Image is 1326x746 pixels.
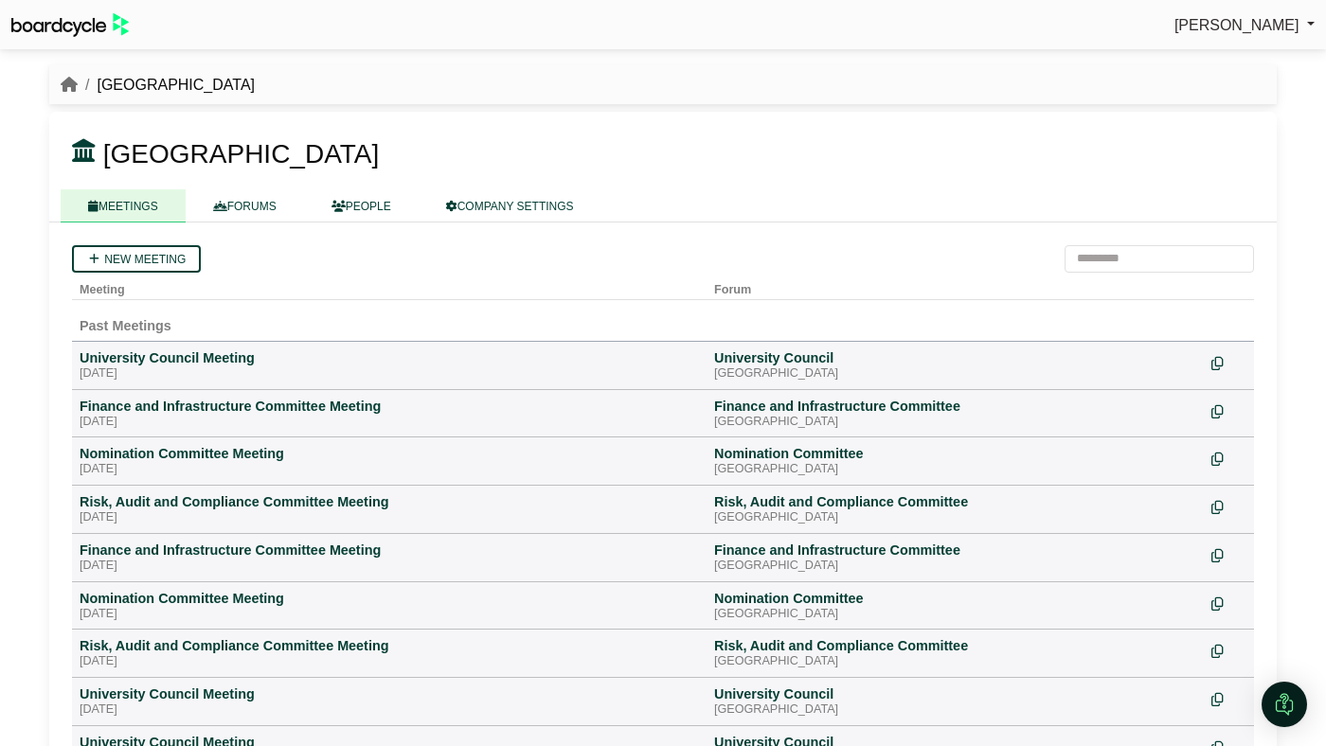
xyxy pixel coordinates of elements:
[1211,349,1246,375] div: Make a copy
[714,415,1196,430] div: [GEOGRAPHIC_DATA]
[11,13,129,37] img: BoardcycleBlackGreen-aaafeed430059cb809a45853b8cf6d952af9d84e6e89e1f1685b34bfd5cb7d64.svg
[80,493,699,525] a: Risk, Audit and Compliance Committee Meeting [DATE]
[714,510,1196,525] div: [GEOGRAPHIC_DATA]
[61,189,186,222] a: MEETINGS
[714,398,1196,415] div: Finance and Infrastructure Committee
[1262,682,1307,727] div: Open Intercom Messenger
[80,637,699,654] div: Risk, Audit and Compliance Committee Meeting
[714,445,1196,462] div: Nomination Committee
[714,542,1196,559] div: Finance and Infrastructure Committee
[80,398,699,415] div: Finance and Infrastructure Committee Meeting
[80,445,699,462] div: Nomination Committee Meeting
[80,349,699,366] div: University Council Meeting
[80,493,699,510] div: Risk, Audit and Compliance Committee Meeting
[1211,542,1246,567] div: Make a copy
[80,542,699,574] a: Finance and Infrastructure Committee Meeting [DATE]
[80,542,699,559] div: Finance and Infrastructure Committee Meeting
[714,542,1196,574] a: Finance and Infrastructure Committee [GEOGRAPHIC_DATA]
[80,590,699,622] a: Nomination Committee Meeting [DATE]
[714,349,1196,382] a: University Council [GEOGRAPHIC_DATA]
[72,245,201,273] a: New meeting
[80,607,699,622] div: [DATE]
[1211,398,1246,423] div: Make a copy
[80,349,699,382] a: University Council Meeting [DATE]
[714,685,1196,702] div: University Council
[80,685,699,718] a: University Council Meeting [DATE]
[714,398,1196,430] a: Finance and Infrastructure Committee [GEOGRAPHIC_DATA]
[78,73,255,98] li: [GEOGRAPHIC_DATA]
[419,189,601,222] a: COMPANY SETTINGS
[80,637,699,669] a: Risk, Audit and Compliance Committee Meeting [DATE]
[707,273,1204,300] th: Forum
[714,637,1196,669] a: Risk, Audit and Compliance Committee [GEOGRAPHIC_DATA]
[714,366,1196,382] div: [GEOGRAPHIC_DATA]
[72,273,707,300] th: Meeting
[714,654,1196,669] div: [GEOGRAPHIC_DATA]
[714,493,1196,525] a: Risk, Audit and Compliance Committee [GEOGRAPHIC_DATA]
[80,462,699,477] div: [DATE]
[80,366,699,382] div: [DATE]
[714,685,1196,718] a: University Council [GEOGRAPHIC_DATA]
[80,559,699,574] div: [DATE]
[714,445,1196,477] a: Nomination Committee [GEOGRAPHIC_DATA]
[80,415,699,430] div: [DATE]
[80,590,699,607] div: Nomination Committee Meeting
[1211,685,1246,711] div: Make a copy
[714,637,1196,654] div: Risk, Audit and Compliance Committee
[186,189,304,222] a: FORUMS
[714,559,1196,574] div: [GEOGRAPHIC_DATA]
[80,398,699,430] a: Finance and Infrastructure Committee Meeting [DATE]
[1211,637,1246,663] div: Make a copy
[80,685,699,702] div: University Council Meeting
[1174,17,1299,33] span: [PERSON_NAME]
[714,590,1196,622] a: Nomination Committee [GEOGRAPHIC_DATA]
[61,73,255,98] nav: breadcrumb
[1174,13,1315,38] a: [PERSON_NAME]
[714,493,1196,510] div: Risk, Audit and Compliance Committee
[714,590,1196,607] div: Nomination Committee
[80,510,699,525] div: [DATE]
[1211,493,1246,519] div: Make a copy
[80,445,699,477] a: Nomination Committee Meeting [DATE]
[1211,445,1246,471] div: Make a copy
[1211,590,1246,615] div: Make a copy
[80,654,699,669] div: [DATE]
[103,139,379,169] span: [GEOGRAPHIC_DATA]
[304,189,419,222] a: PEOPLE
[72,299,1254,341] td: Past Meetings
[80,702,699,718] div: [DATE]
[714,349,1196,366] div: University Council
[714,607,1196,622] div: [GEOGRAPHIC_DATA]
[714,462,1196,477] div: [GEOGRAPHIC_DATA]
[714,702,1196,718] div: [GEOGRAPHIC_DATA]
